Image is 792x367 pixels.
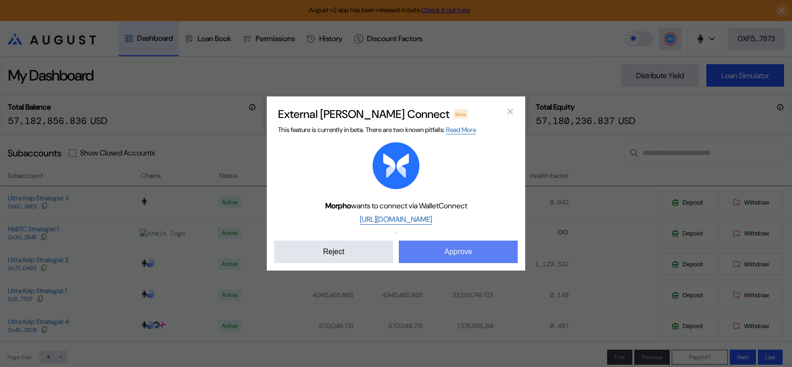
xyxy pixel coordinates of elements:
h2: External [PERSON_NAME] Connect [278,107,449,121]
img: Morpho logo [373,142,419,189]
button: Reject [274,241,393,263]
a: Read More [446,125,476,134]
span: wants to connect via WalletConnect [325,201,467,211]
button: close modal [503,104,518,119]
span: This feature is currently in beta. There are two known pitfalls: [278,125,476,134]
button: Approve [399,241,518,263]
b: Morpho [325,201,351,211]
a: [URL][DOMAIN_NAME] [360,214,432,225]
div: Beta [453,109,468,118]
